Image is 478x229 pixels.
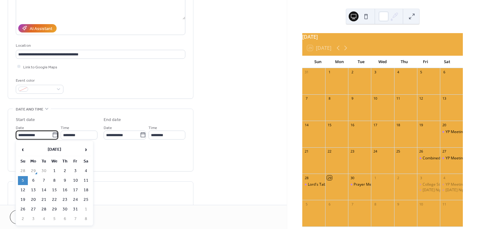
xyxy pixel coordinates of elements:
td: 12 [18,186,28,195]
div: 9 [396,202,401,206]
div: YP Meeting [440,156,463,161]
td: 6 [60,214,70,223]
th: Fr [71,157,80,166]
div: Friday Night Group Meeting [417,188,440,193]
div: 11 [396,96,401,101]
td: 2 [60,166,70,175]
div: Sun [307,56,329,68]
div: Prayer Meeting [354,182,380,187]
div: 22 [327,149,332,154]
div: 28 [304,175,309,180]
td: 13 [28,186,38,195]
td: 11 [81,176,91,185]
div: 3 [373,70,377,75]
div: Thu [393,56,415,68]
td: 7 [39,176,49,185]
div: Combined Small Group Meeting [417,156,440,161]
td: 22 [50,195,59,204]
div: Wed [372,56,394,68]
div: 2 [350,70,355,75]
div: Lord's Table Meeting [302,182,325,187]
div: Prayer Meeting [348,182,371,187]
td: 4 [81,166,91,175]
td: 31 [71,205,80,214]
td: 6 [28,176,38,185]
td: 9 [60,176,70,185]
span: Time [149,124,157,131]
div: 11 [442,202,446,206]
div: YP Meeting [440,182,463,187]
div: College Students Meeting [423,182,467,187]
td: 25 [81,195,91,204]
div: Mon [329,56,351,68]
td: 30 [60,205,70,214]
div: Start date [16,117,35,123]
div: Saturday Night Group Meeting [440,188,463,193]
td: 16 [60,186,70,195]
div: 4 [396,70,401,75]
div: End date [104,117,121,123]
div: 13 [442,96,446,101]
div: 26 [419,149,424,154]
span: › [81,143,91,156]
span: Time [61,124,69,131]
div: YP Meeting [446,156,465,161]
div: Fri [415,56,437,68]
div: YP Meeting [440,129,463,135]
div: 25 [396,149,401,154]
th: Tu [39,157,49,166]
th: Sa [81,157,91,166]
td: 26 [18,205,28,214]
td: 24 [71,195,80,204]
div: 27 [442,149,446,154]
div: 9 [350,96,355,101]
div: 20 [442,123,446,127]
div: 8 [327,96,332,101]
td: 4 [39,214,49,223]
th: Th [60,157,70,166]
div: 29 [327,175,332,180]
td: 30 [39,166,49,175]
div: 4 [442,175,446,180]
div: 7 [350,202,355,206]
div: [DATE] Night Group Meeting [423,188,472,193]
div: 1 [327,70,332,75]
td: 1 [50,166,59,175]
div: 17 [373,123,377,127]
span: Link to Google Maps [23,64,57,70]
span: Date [16,124,24,131]
td: 5 [50,214,59,223]
td: 20 [28,195,38,204]
div: Tue [350,56,372,68]
span: Date and time [16,106,43,113]
div: 14 [304,123,309,127]
button: AI Assistant [18,24,57,32]
div: YP Meeting [446,129,465,135]
td: 15 [50,186,59,195]
td: 27 [28,205,38,214]
div: YP Meeting [446,182,465,187]
div: Location [16,42,184,49]
td: 14 [39,186,49,195]
div: 21 [304,149,309,154]
div: 12 [419,96,424,101]
td: 1 [81,205,91,214]
td: 29 [28,166,38,175]
div: 24 [373,149,377,154]
div: 18 [396,123,401,127]
td: 19 [18,195,28,204]
div: 30 [350,175,355,180]
div: [DATE] [302,33,463,41]
td: 3 [28,214,38,223]
button: Cancel [10,210,48,224]
td: 5 [18,176,28,185]
td: 29 [50,205,59,214]
div: 19 [419,123,424,127]
th: We [50,157,59,166]
td: 23 [60,195,70,204]
th: Su [18,157,28,166]
div: 3 [419,175,424,180]
div: 8 [373,202,377,206]
th: [DATE] [28,143,80,156]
